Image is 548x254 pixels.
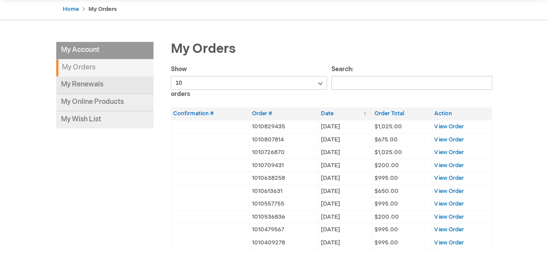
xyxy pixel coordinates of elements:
td: [DATE] [319,237,372,250]
th: Date: activate to sort column ascending [319,107,372,120]
td: [DATE] [319,146,372,159]
a: My Wish List [56,111,153,128]
td: 1010709431 [250,159,319,172]
td: [DATE] [319,120,372,133]
span: $1,025.00 [374,123,402,130]
a: View Order [434,188,463,195]
span: $200.00 [374,162,399,169]
td: 1010807814 [250,133,319,146]
label: Show orders [171,65,327,98]
td: 1010638258 [250,172,319,185]
td: 1010726870 [250,146,319,159]
span: $200.00 [374,213,399,220]
td: [DATE] [319,133,372,146]
th: Order #: activate to sort column ascending [250,107,319,120]
td: 1010479567 [250,223,319,237]
td: 1010536836 [250,210,319,223]
a: View Order [434,136,463,143]
td: [DATE] [319,172,372,185]
th: Confirmation #: activate to sort column ascending [171,107,250,120]
td: [DATE] [319,198,372,211]
strong: My Orders [56,59,153,76]
span: $995.00 [374,200,398,207]
a: My Renewals [56,76,153,94]
td: 1010409278 [250,237,319,250]
a: View Order [434,239,463,246]
a: Home [63,6,79,13]
span: $995.00 [374,239,398,246]
td: [DATE] [319,223,372,237]
th: Order Total: activate to sort column ascending [372,107,432,120]
a: View Order [434,149,463,156]
td: 1010613631 [250,185,319,198]
th: Action: activate to sort column ascending [432,107,492,120]
td: [DATE] [319,185,372,198]
a: View Order [434,162,463,169]
a: View Order [434,123,463,130]
a: My Online Products [56,94,153,111]
span: $650.00 [374,188,398,195]
label: Search: [331,65,492,86]
a: View Order [434,200,463,207]
strong: My Orders [88,6,117,13]
td: [DATE] [319,159,372,172]
a: View Order [434,226,463,233]
input: Search: [331,76,492,90]
a: View Order [434,213,463,220]
td: 1010829435 [250,120,319,133]
span: My Orders [171,41,236,57]
span: $1,025.00 [374,149,402,156]
td: 1010557755 [250,198,319,211]
a: View Order [434,175,463,182]
span: $675.00 [374,136,398,143]
td: [DATE] [319,210,372,223]
select: Showorders [171,76,327,90]
span: $995.00 [374,226,398,233]
span: $995.00 [374,175,398,182]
